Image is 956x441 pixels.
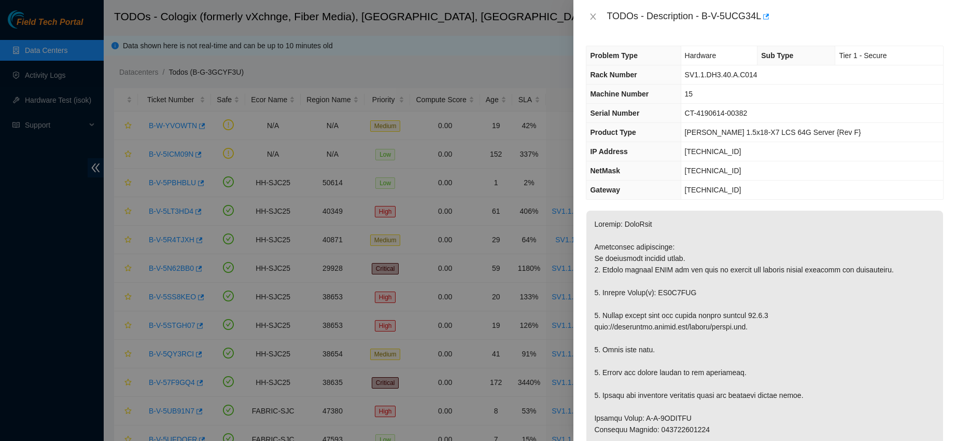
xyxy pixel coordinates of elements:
span: Machine Number [590,90,649,98]
span: [PERSON_NAME] 1.5x18-X7 LCS 64G Server {Rev F} [685,128,861,136]
span: Serial Number [590,109,639,117]
span: [TECHNICAL_ID] [685,167,741,175]
span: Product Type [590,128,636,136]
span: Problem Type [590,51,638,60]
span: SV1.1.DH3.40.A.C014 [685,71,757,79]
span: Gateway [590,186,620,194]
span: [TECHNICAL_ID] [685,186,741,194]
span: [TECHNICAL_ID] [685,147,741,156]
span: close [589,12,597,21]
span: Hardware [685,51,716,60]
span: IP Address [590,147,627,156]
span: Rack Number [590,71,637,79]
div: TODOs - Description - B-V-5UCG34L [607,8,944,25]
span: CT-4190614-00382 [685,109,748,117]
span: Tier 1 - Secure [839,51,887,60]
button: Close [586,12,600,22]
span: Sub Type [761,51,793,60]
span: 15 [685,90,693,98]
span: NetMask [590,167,620,175]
